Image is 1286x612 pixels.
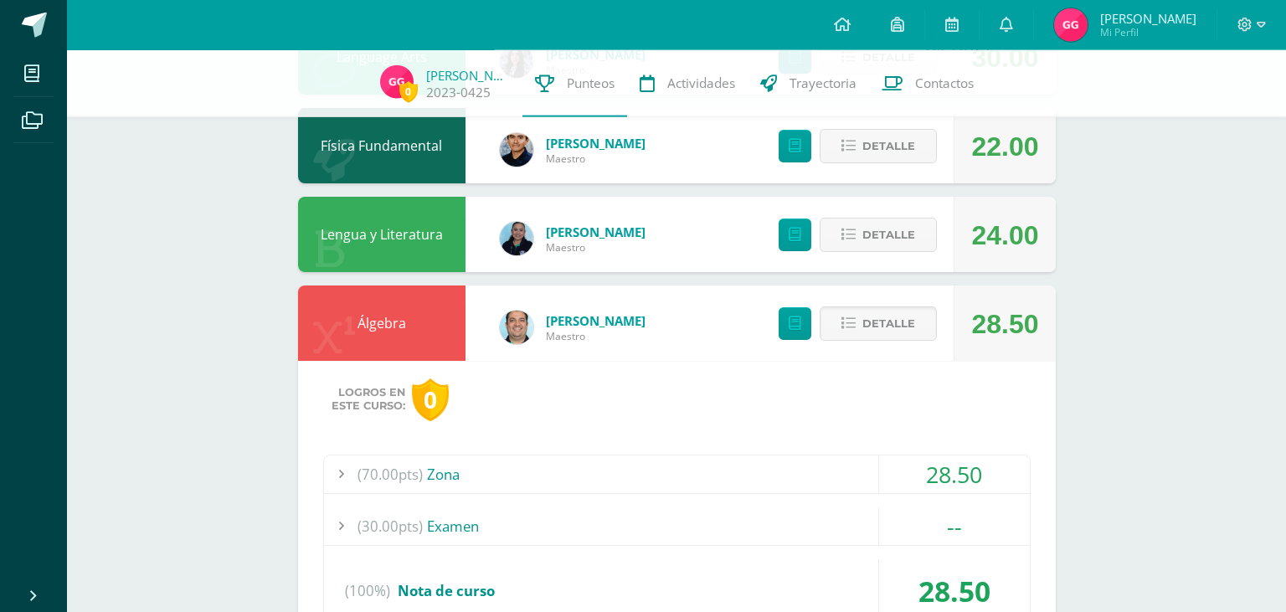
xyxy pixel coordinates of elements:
[380,65,414,99] img: 28d94dd0c1ddc4cc68c2d32980247219.png
[358,455,423,493] span: (70.00pts)
[522,50,627,117] a: Punteos
[915,75,974,92] span: Contactos
[546,135,646,152] a: [PERSON_NAME]
[879,455,1030,493] div: 28.50
[412,378,449,421] div: 0
[500,311,533,344] img: 332fbdfa08b06637aa495b36705a9765.png
[820,129,937,163] button: Detalle
[667,75,735,92] span: Actividades
[500,133,533,167] img: 118ee4e8e89fd28cfd44e91cd8d7a532.png
[820,218,937,252] button: Detalle
[298,285,466,361] div: Álgebra
[332,386,405,413] span: Logros en este curso:
[879,507,1030,545] div: --
[500,222,533,255] img: 9587b11a6988a136ca9b298a8eab0d3f.png
[426,67,510,84] a: [PERSON_NAME]
[398,581,495,600] span: Nota de curso
[546,224,646,240] a: [PERSON_NAME]
[426,84,491,101] a: 2023-0425
[862,219,915,250] span: Detalle
[862,308,915,339] span: Detalle
[790,75,856,92] span: Trayectoria
[358,507,423,545] span: (30.00pts)
[1100,10,1196,27] span: [PERSON_NAME]
[546,312,646,329] a: [PERSON_NAME]
[869,50,986,117] a: Contactos
[971,286,1038,362] div: 28.50
[748,50,869,117] a: Trayectoria
[324,507,1030,545] div: Examen
[324,455,1030,493] div: Zona
[546,240,646,255] span: Maestro
[567,75,615,92] span: Punteos
[820,306,937,341] button: Detalle
[298,108,466,183] div: Física Fundamental
[546,329,646,343] span: Maestro
[399,81,418,102] span: 0
[298,197,466,272] div: Lengua y Literatura
[627,50,748,117] a: Actividades
[971,198,1038,273] div: 24.00
[1054,8,1088,42] img: 28d94dd0c1ddc4cc68c2d32980247219.png
[862,131,915,162] span: Detalle
[1100,25,1196,39] span: Mi Perfil
[971,109,1038,184] div: 22.00
[546,152,646,166] span: Maestro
